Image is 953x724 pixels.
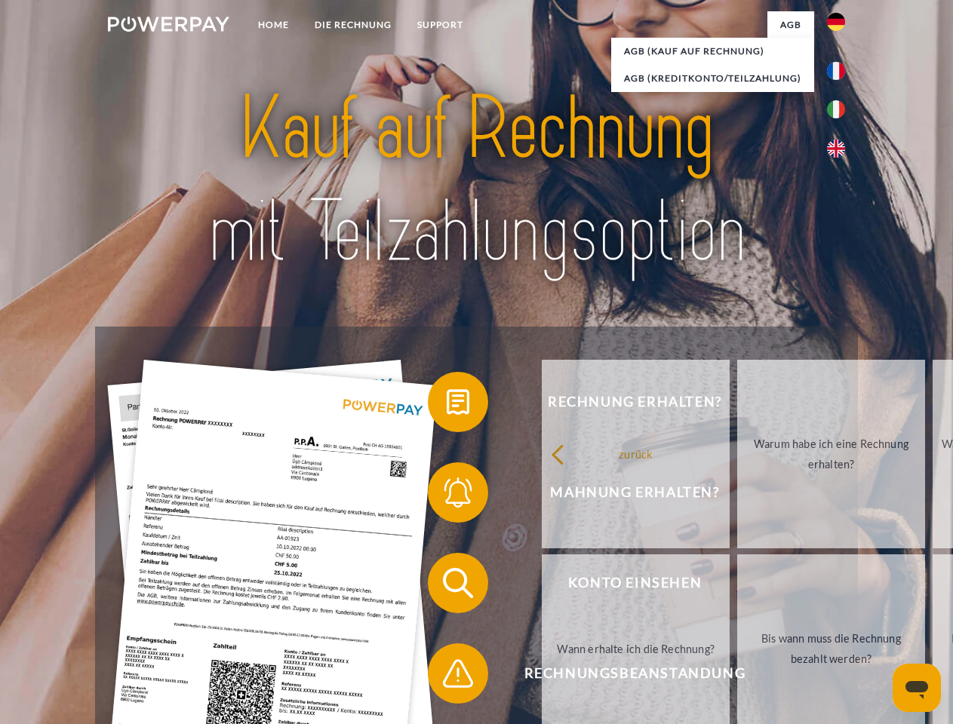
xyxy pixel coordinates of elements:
img: fr [827,62,845,80]
img: it [827,100,845,118]
img: qb_bill.svg [439,383,477,421]
div: Wann erhalte ich die Rechnung? [551,638,721,658]
img: title-powerpay_de.svg [144,72,809,289]
button: Konto einsehen [428,553,820,613]
a: AGB (Kreditkonto/Teilzahlung) [611,65,814,92]
button: Mahnung erhalten? [428,462,820,523]
a: AGB (Kauf auf Rechnung) [611,38,814,65]
img: qb_warning.svg [439,655,477,692]
img: qb_search.svg [439,564,477,602]
a: Home [245,11,302,38]
div: Warum habe ich eine Rechnung erhalten? [746,434,916,474]
img: qb_bell.svg [439,474,477,511]
img: en [827,140,845,158]
a: SUPPORT [404,11,476,38]
a: agb [767,11,814,38]
a: DIE RECHNUNG [302,11,404,38]
button: Rechnungsbeanstandung [428,643,820,704]
img: logo-powerpay-white.svg [108,17,229,32]
img: de [827,13,845,31]
iframe: Schaltfläche zum Öffnen des Messaging-Fensters [893,664,941,712]
div: zurück [551,443,721,464]
button: Rechnung erhalten? [428,372,820,432]
div: Bis wann muss die Rechnung bezahlt werden? [746,628,916,669]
